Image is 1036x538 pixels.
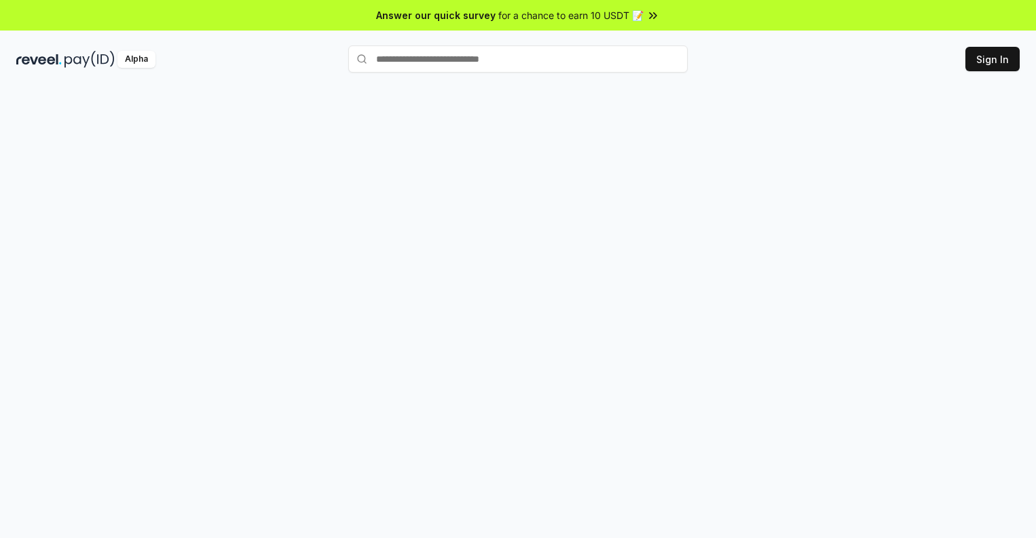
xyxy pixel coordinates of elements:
[16,51,62,68] img: reveel_dark
[64,51,115,68] img: pay_id
[498,8,644,22] span: for a chance to earn 10 USDT 📝
[117,51,155,68] div: Alpha
[965,47,1020,71] button: Sign In
[376,8,496,22] span: Answer our quick survey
